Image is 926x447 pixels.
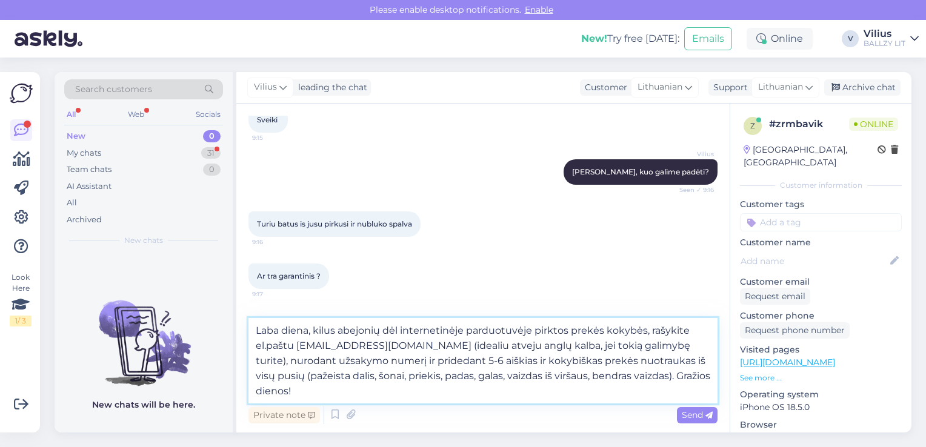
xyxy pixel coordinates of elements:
div: Customer [580,81,627,94]
p: Chrome 140.0.7339.101 [740,431,902,444]
div: My chats [67,147,101,159]
b: New! [581,33,607,44]
span: 9:16 [252,237,298,247]
div: All [67,197,77,209]
div: AI Assistant [67,180,112,193]
input: Add a tag [740,213,902,231]
div: [GEOGRAPHIC_DATA], [GEOGRAPHIC_DATA] [744,144,878,169]
span: Enable [521,4,557,15]
span: Search customers [75,83,152,96]
div: Socials [193,107,223,122]
div: Online [747,28,813,50]
span: Turiu batus is jusu pirkusi ir nubluko spalva [257,219,412,228]
img: Askly Logo [10,82,33,105]
p: Browser [740,419,902,431]
img: No chats [55,279,233,388]
div: New [67,130,85,142]
div: BALLZY LIT [864,39,905,48]
span: New chats [124,235,163,246]
span: Seen ✓ 9:16 [668,185,714,194]
div: Team chats [67,164,112,176]
span: Vilius [668,150,714,159]
div: Request email [740,288,810,305]
p: Operating system [740,388,902,401]
div: 0 [203,164,221,176]
p: Customer name [740,236,902,249]
div: Archived [67,214,102,226]
p: New chats will be here. [92,399,195,411]
div: Support [708,81,748,94]
button: Emails [684,27,732,50]
div: Customer information [740,180,902,191]
span: Lithuanian [638,81,682,94]
span: Ar tra garantinis ? [257,271,321,280]
div: V [842,30,859,47]
div: 31 [201,147,221,159]
a: [URL][DOMAIN_NAME] [740,357,835,368]
span: Send [682,409,713,420]
textarea: Laba diena, kilus abejonių dėl internetinėje parduotuvėje pirktos prekės kokybės, rašykite el.paš... [248,318,718,403]
a: ViliusBALLZY LIT [864,29,919,48]
div: # zrmbavik [769,117,849,131]
p: Customer phone [740,310,902,322]
div: Private note [248,407,320,423]
input: Add name [741,254,888,268]
p: Customer tags [740,198,902,211]
div: All [64,107,78,122]
div: Request phone number [740,322,850,339]
div: Archive chat [824,79,901,96]
div: leading the chat [293,81,367,94]
span: Sveiki [257,115,278,124]
span: Online [849,118,898,131]
div: Look Here [10,272,32,326]
span: Lithuanian [758,81,803,94]
div: Vilius [864,29,905,39]
span: z [750,121,755,130]
span: 9:15 [252,133,298,142]
span: Vilius [254,81,277,94]
div: Try free [DATE]: [581,31,679,46]
div: 0 [203,130,221,142]
p: iPhone OS 18.5.0 [740,401,902,414]
span: 9:17 [252,290,298,299]
div: 1 / 3 [10,316,32,326]
p: Visited pages [740,343,902,356]
p: See more ... [740,372,902,383]
p: Customer email [740,276,902,288]
div: Web [125,107,147,122]
span: [PERSON_NAME], kuo galime padėti? [572,167,709,176]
